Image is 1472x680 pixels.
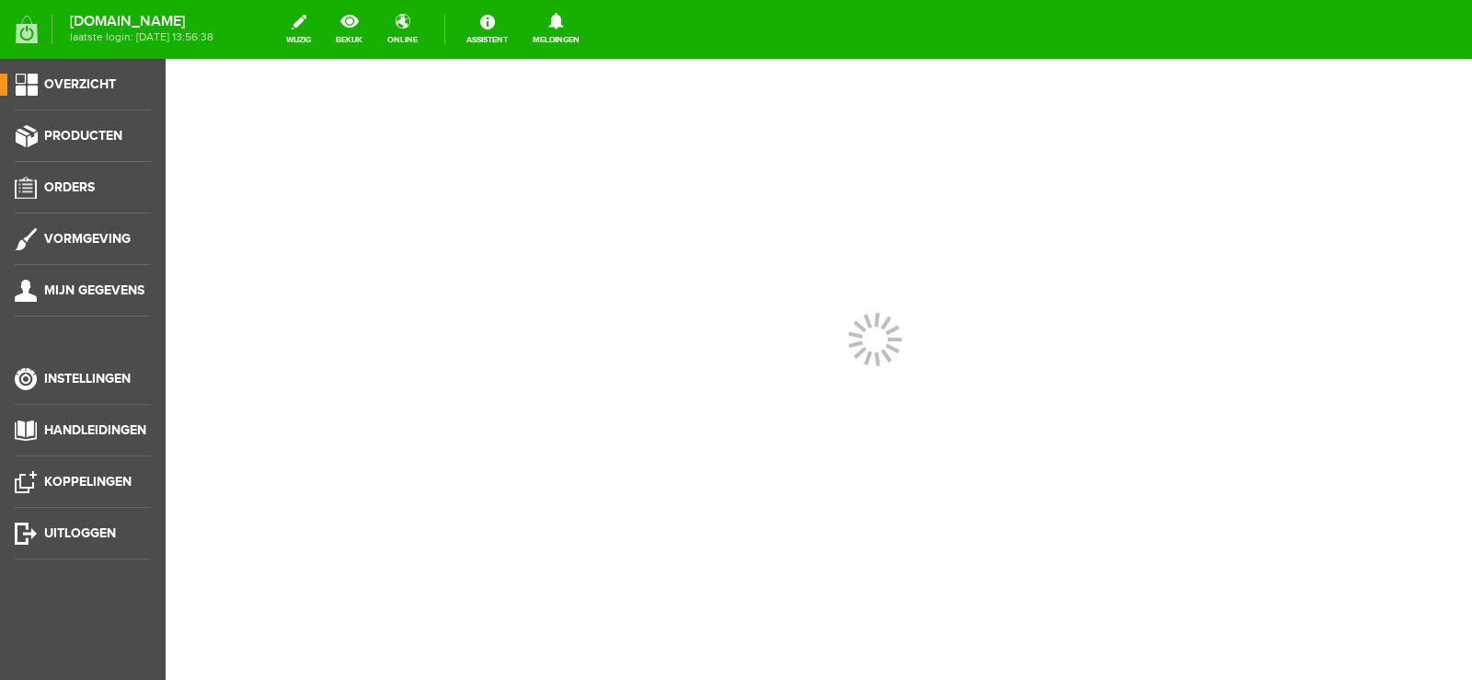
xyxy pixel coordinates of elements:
span: Producten [44,128,122,144]
span: Uitloggen [44,525,116,541]
a: wijzig [275,9,322,50]
span: Mijn gegevens [44,282,144,298]
span: Koppelingen [44,474,132,490]
span: Orders [44,179,95,195]
span: laatste login: [DATE] 13:56:38 [70,32,213,42]
span: Instellingen [44,371,131,386]
a: Meldingen [522,9,591,50]
strong: [DOMAIN_NAME] [70,17,213,27]
a: bekijk [325,9,374,50]
a: online [376,9,429,50]
a: Assistent [455,9,519,50]
span: Vormgeving [44,231,131,247]
span: Handleidingen [44,422,146,438]
span: Overzicht [44,76,116,92]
